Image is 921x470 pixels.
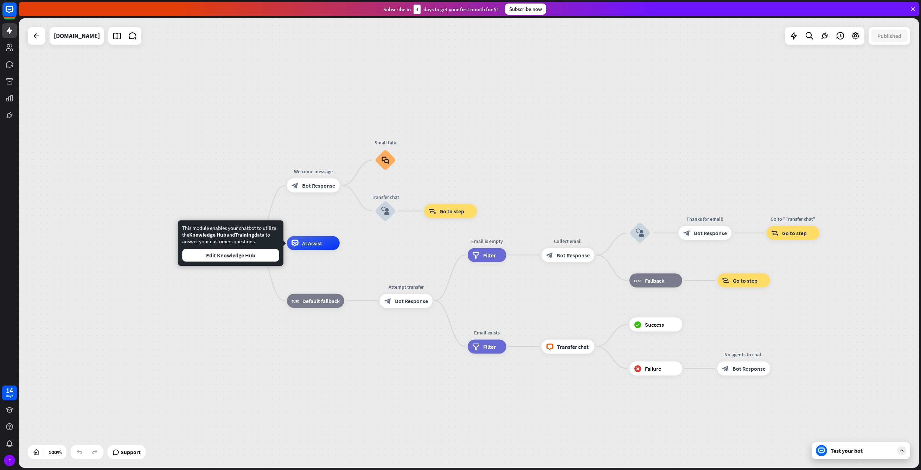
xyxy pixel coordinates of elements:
span: Knowledge Hub [189,231,226,238]
div: No agents to chat. [712,351,775,358]
span: Failure [645,365,661,372]
i: block_goto [771,230,779,237]
div: Test your bot [831,447,894,454]
span: Filter [483,251,496,258]
i: filter [472,251,480,258]
span: Go to step [733,277,757,284]
div: This module enables your chatbot to utilize the and data to answer your customers questions. [182,225,279,262]
div: Subscribe now [505,4,546,15]
a: 14 days [2,386,17,400]
button: Published [871,30,908,42]
i: block_success [634,321,641,328]
span: Success [645,321,664,328]
div: repaircentrevic.com.au [54,27,100,45]
div: F [4,455,15,466]
i: filter [472,343,480,350]
span: Default fallback [302,297,340,304]
div: Thanks for email! [673,215,737,223]
button: Edit Knowledge Hub [182,249,279,262]
i: block_goto [429,207,436,214]
span: Bot Response [733,365,766,372]
div: 100% [46,446,64,458]
span: Support [121,446,141,458]
div: Subscribe in days to get your first month for $1 [383,5,499,14]
i: block_fallback [634,277,641,284]
span: Bot Response [395,297,428,304]
span: Transfer chat [557,343,589,350]
span: Training [235,231,254,238]
i: block_failure [634,365,641,372]
div: Email is empty [462,237,512,244]
div: Collect email [536,237,600,244]
div: 14 [6,387,13,394]
div: days [6,394,13,399]
i: block_faq [382,156,389,164]
span: AI Assist [302,240,322,247]
button: Open LiveChat chat widget [6,3,27,24]
span: Filter [483,343,496,350]
div: Email exists [462,329,512,336]
i: block_goto [722,277,729,284]
i: block_bot_response [384,297,391,304]
div: Go to "Transfer chat" [761,215,825,223]
div: Welcome message [282,168,345,175]
span: Fallback [645,277,664,284]
i: block_fallback [292,297,299,304]
i: block_livechat [546,343,554,350]
div: Attempt transfer [375,283,438,290]
i: block_bot_response [546,251,553,258]
div: 3 [414,5,421,14]
span: Bot Response [694,230,727,237]
i: block_bot_response [722,365,729,372]
i: block_bot_response [683,230,690,237]
i: block_user_input [636,229,644,237]
span: Bot Response [302,182,335,189]
span: Go to step [440,207,464,214]
i: block_bot_response [292,182,299,189]
i: block_user_input [381,207,390,215]
span: Go to step [782,230,807,237]
span: Bot Response [557,251,590,258]
div: Transfer chat [364,193,407,200]
div: Small talk [370,139,401,146]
